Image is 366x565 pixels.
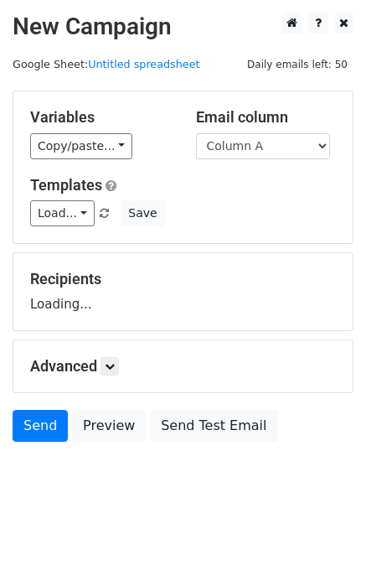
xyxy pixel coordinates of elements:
[30,270,336,288] h5: Recipients
[13,410,68,442] a: Send
[150,410,277,442] a: Send Test Email
[241,55,353,74] span: Daily emails left: 50
[30,200,95,226] a: Load...
[121,200,164,226] button: Save
[30,357,336,376] h5: Advanced
[30,270,336,314] div: Loading...
[30,108,171,127] h5: Variables
[241,58,353,70] a: Daily emails left: 50
[72,410,146,442] a: Preview
[13,13,353,41] h2: New Campaign
[30,176,102,194] a: Templates
[88,58,199,70] a: Untitled spreadsheet
[196,108,337,127] h5: Email column
[13,58,200,70] small: Google Sheet:
[30,133,132,159] a: Copy/paste...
